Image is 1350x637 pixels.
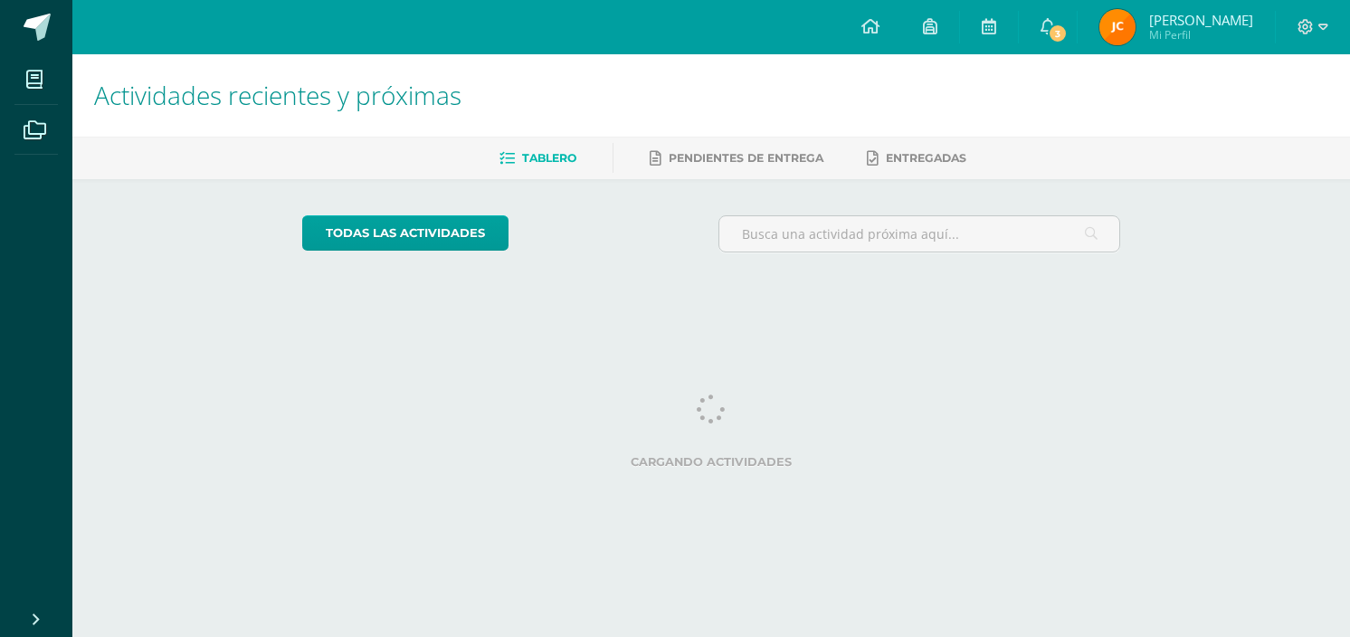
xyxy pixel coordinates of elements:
a: Pendientes de entrega [650,144,823,173]
span: Actividades recientes y próximas [94,78,461,112]
span: [PERSON_NAME] [1149,11,1253,29]
span: Mi Perfil [1149,27,1253,43]
input: Busca una actividad próxima aquí... [719,216,1120,252]
img: 9bd341580e279813e401deef32537bc8.png [1099,9,1136,45]
a: Entregadas [867,144,966,173]
label: Cargando actividades [302,455,1121,469]
span: Pendientes de entrega [669,151,823,165]
span: Entregadas [886,151,966,165]
a: Tablero [499,144,576,173]
span: 3 [1048,24,1068,43]
span: Tablero [522,151,576,165]
a: todas las Actividades [302,215,509,251]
